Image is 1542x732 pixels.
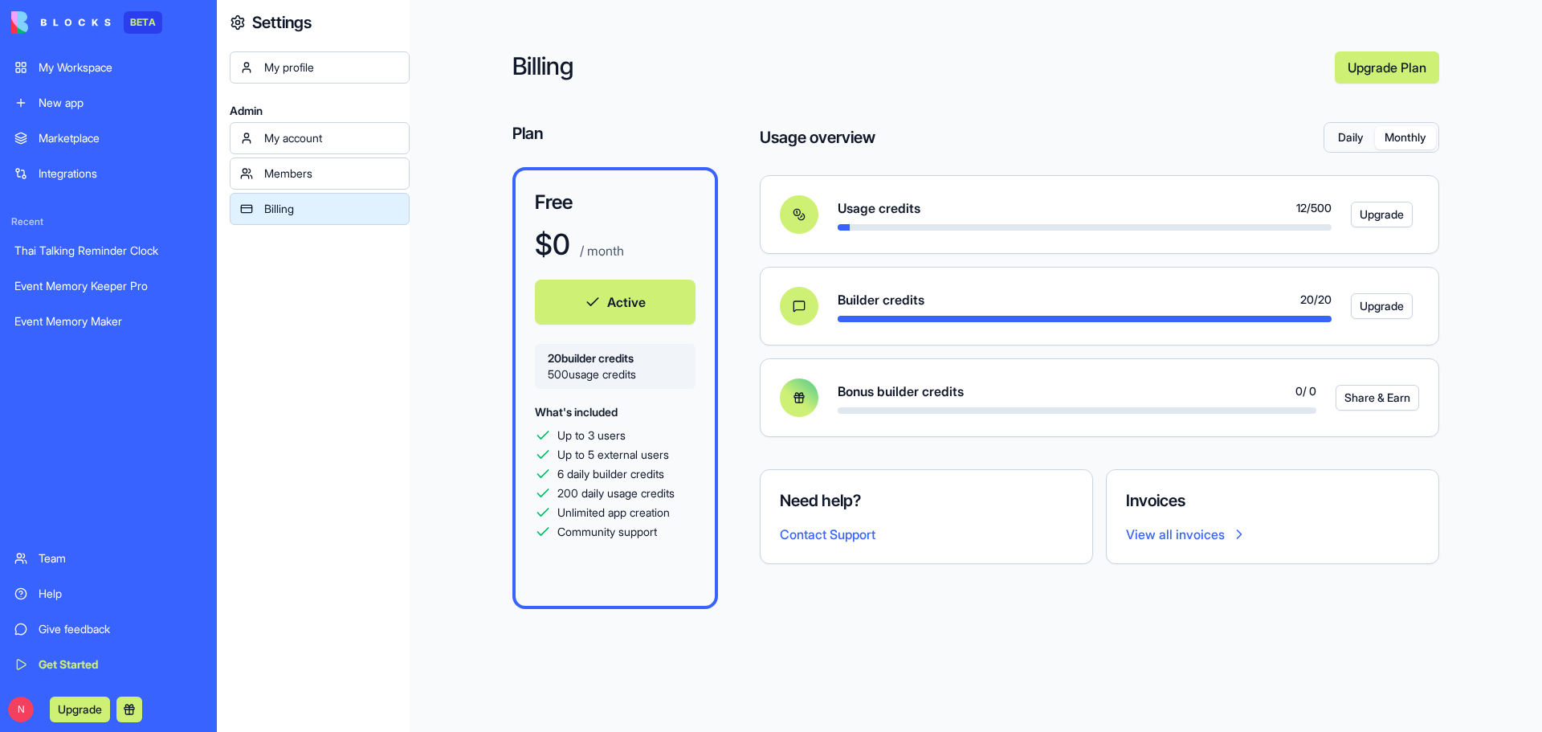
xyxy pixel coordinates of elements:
a: Billing [230,193,410,225]
button: Upgrade [1351,202,1413,227]
div: Get Started [39,656,202,673]
button: Share & Earn [1336,385,1419,411]
span: Bonus builder credits [838,382,964,401]
a: New app [5,87,212,119]
h4: Usage overview [760,126,875,149]
span: Builder credits [838,290,924,309]
span: What's included [535,405,618,419]
span: 12 / 500 [1296,200,1332,216]
h1: $ 0 [535,228,570,260]
a: BETA [11,11,162,34]
span: Unlimited app creation [557,505,670,521]
a: Upgrade [50,701,110,717]
a: Upgrade [1351,293,1400,319]
span: Community support [557,524,657,540]
h4: Need help? [780,489,1073,512]
span: Usage credits [838,198,920,218]
div: Members [264,166,399,182]
button: Contact Support [780,525,875,544]
h4: Plan [512,122,718,145]
a: Upgrade Plan [1335,51,1439,84]
button: Monthly [1375,126,1436,149]
button: Daily [1327,126,1375,149]
a: Upgrade [1351,202,1400,227]
div: Integrations [39,166,202,182]
span: 500 usage credits [548,366,683,382]
a: Free$0 / monthActive20builder credits500usage creditsWhat's includedUp to 3 usersUp to 5 external... [512,167,718,609]
button: Upgrade [50,697,110,722]
span: Up to 5 external users [557,447,669,463]
a: My account [230,122,410,154]
a: Team [5,542,212,575]
span: 0 / 0 [1295,383,1316,399]
a: My profile [230,51,410,84]
button: Active [535,280,696,325]
a: Thai Talking Reminder Clock [5,235,212,267]
h4: Settings [252,11,312,34]
span: 6 daily builder credits [557,466,664,482]
a: Marketplace [5,122,212,154]
span: Admin [230,103,410,119]
a: View all invoices [1126,525,1419,544]
h2: Billing [512,51,1322,84]
a: Event Memory Maker [5,305,212,337]
a: My Workspace [5,51,212,84]
div: BETA [124,11,162,34]
div: My Workspace [39,59,202,76]
a: Get Started [5,648,212,681]
img: logo [11,11,111,34]
div: Event Memory Maker [14,313,202,329]
div: My profile [264,59,399,76]
button: Upgrade [1351,293,1413,319]
h3: Free [535,190,696,215]
span: 20 / 20 [1300,292,1332,308]
h4: Invoices [1126,489,1419,512]
a: Members [230,157,410,190]
div: Help [39,586,202,602]
span: N [8,697,34,722]
span: Up to 3 users [557,427,626,444]
a: Help [5,578,212,610]
div: Team [39,550,202,566]
div: Give feedback [39,621,202,637]
span: 20 builder credits [548,350,683,366]
a: Event Memory Keeper Pro [5,270,212,302]
div: Marketplace [39,130,202,146]
div: Billing [264,201,399,217]
div: New app [39,95,202,111]
div: My account [264,130,399,146]
div: Event Memory Keeper Pro [14,278,202,294]
p: / month [577,241,624,260]
a: Give feedback [5,613,212,645]
span: 200 daily usage credits [557,485,675,501]
span: Recent [5,215,212,228]
div: Thai Talking Reminder Clock [14,243,202,259]
a: Integrations [5,157,212,190]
